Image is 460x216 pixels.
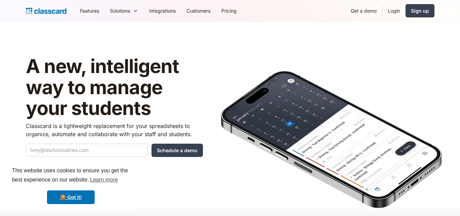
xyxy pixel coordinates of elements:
form: Quick Demo Form [26,144,203,157]
h1: A new, intelligent way to manage your students [26,56,203,119]
a: Logo [26,6,66,16]
div: Solutions [110,7,130,14]
div: Solutions [105,3,144,18]
div: cookieconsent [5,160,136,211]
a: Pricing [216,3,242,18]
div: Sign up [411,7,429,14]
p: Classcard is a lightweight replacement for your spreadsheets to organize, automate and collaborat... [26,122,203,138]
a: Sign up [406,4,434,17]
a: Get a demo [345,3,382,18]
input: Schedule a demo [152,144,203,157]
a: learn more about cookies [89,175,119,185]
a: Features [75,3,105,18]
a: Integrations [144,3,181,18]
input: tony@starkindustries.com [26,144,147,157]
a: Customers [181,3,216,18]
a: Login [382,3,406,18]
a: dismiss cookie message [47,190,95,204]
span: This website uses cookies to ensure you get the best experience on our website. [12,167,130,185]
